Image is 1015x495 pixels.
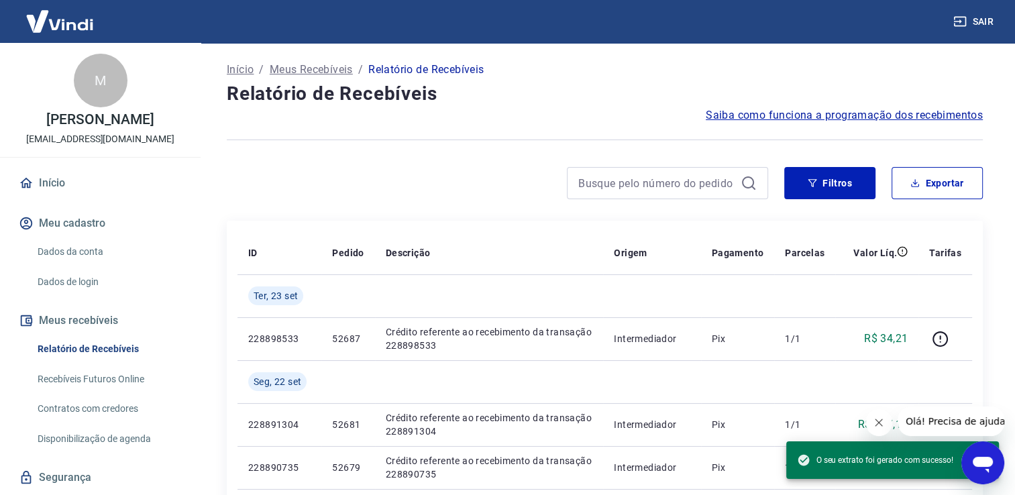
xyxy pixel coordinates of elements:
[386,246,431,260] p: Descrição
[706,107,983,123] a: Saiba como funciona a programação dos recebimentos
[248,246,258,260] p: ID
[614,418,690,431] p: Intermediador
[16,209,184,238] button: Meu cadastro
[32,425,184,453] a: Disponibilização de agenda
[227,80,983,107] h4: Relatório de Recebíveis
[864,331,908,347] p: R$ 34,21
[712,246,764,260] p: Pagamento
[386,411,592,438] p: Crédito referente ao recebimento da transação 228891304
[16,1,103,42] img: Vindi
[386,325,592,352] p: Crédito referente ao recebimento da transação 228898533
[892,167,983,199] button: Exportar
[248,461,311,474] p: 228890735
[929,246,961,260] p: Tarifas
[332,418,364,431] p: 52681
[865,409,892,436] iframe: Fechar mensagem
[74,54,127,107] div: M
[46,113,154,127] p: [PERSON_NAME]
[951,9,999,34] button: Sair
[785,246,824,260] p: Parcelas
[368,62,484,78] p: Relatório de Recebíveis
[898,406,1004,436] iframe: Mensagem da empresa
[32,366,184,393] a: Recebíveis Futuros Online
[254,375,301,388] span: Seg, 22 set
[784,167,875,199] button: Filtros
[712,461,764,474] p: Pix
[853,246,897,260] p: Valor Líq.
[227,62,254,78] a: Início
[386,454,592,481] p: Crédito referente ao recebimento da transação 228890735
[712,418,764,431] p: Pix
[32,395,184,423] a: Contratos com credores
[16,463,184,492] a: Segurança
[16,306,184,335] button: Meus recebíveis
[797,453,953,467] span: O seu extrato foi gerado com sucesso!
[32,268,184,296] a: Dados de login
[26,132,174,146] p: [EMAIL_ADDRESS][DOMAIN_NAME]
[8,9,113,20] span: Olá! Precisa de ajuda?
[270,62,353,78] a: Meus Recebíveis
[332,461,364,474] p: 52679
[248,418,311,431] p: 228891304
[961,441,1004,484] iframe: Botão para abrir a janela de mensagens
[785,418,824,431] p: 1/1
[614,246,647,260] p: Origem
[259,62,264,78] p: /
[248,332,311,345] p: 228898533
[578,173,735,193] input: Busque pelo número do pedido
[614,461,690,474] p: Intermediador
[785,461,824,474] p: 1/1
[32,335,184,363] a: Relatório de Recebíveis
[858,417,908,433] p: R$ 127,17
[785,332,824,345] p: 1/1
[332,332,364,345] p: 52687
[32,238,184,266] a: Dados da conta
[712,332,764,345] p: Pix
[358,62,363,78] p: /
[614,332,690,345] p: Intermediador
[332,246,364,260] p: Pedido
[16,168,184,198] a: Início
[254,289,298,302] span: Ter, 23 set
